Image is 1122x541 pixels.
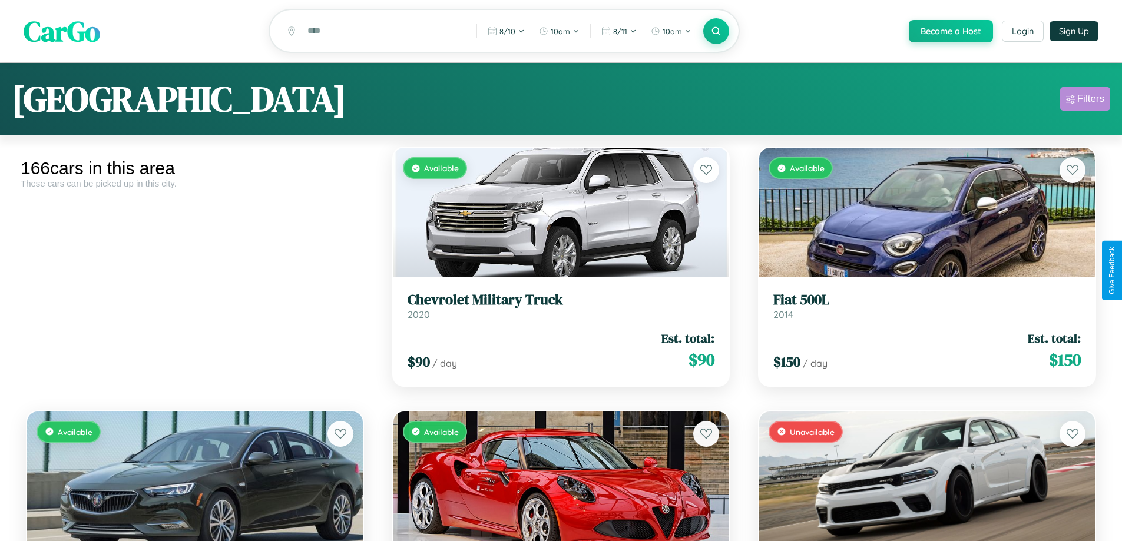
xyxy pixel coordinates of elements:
span: 10am [551,26,570,36]
h3: Chevrolet Military Truck [408,291,715,308]
button: 10am [645,22,697,41]
div: 166 cars in this area [21,158,369,178]
span: $ 90 [689,348,714,371]
span: $ 90 [408,352,430,371]
span: Est. total: [1028,330,1081,347]
span: 8 / 11 [613,26,627,36]
button: Filters [1060,87,1110,111]
a: Fiat 500L2014 [773,291,1081,320]
button: 8/10 [482,22,531,41]
button: 8/11 [595,22,643,41]
span: / day [432,357,457,369]
button: Sign Up [1050,21,1098,41]
a: Chevrolet Military Truck2020 [408,291,715,320]
span: Unavailable [790,427,835,437]
span: / day [803,357,828,369]
span: $ 150 [1049,348,1081,371]
span: 10am [663,26,682,36]
button: 10am [533,22,585,41]
h3: Fiat 500L [773,291,1081,308]
span: Available [790,163,825,173]
span: Available [58,427,92,437]
span: 2020 [408,308,430,320]
button: Login [1002,21,1044,42]
h1: [GEOGRAPHIC_DATA] [12,75,346,123]
span: Available [424,427,459,437]
span: Available [424,163,459,173]
button: Become a Host [909,20,993,42]
div: Give Feedback [1108,247,1116,294]
span: 2014 [773,308,793,320]
span: 8 / 10 [499,26,515,36]
div: These cars can be picked up in this city. [21,178,369,188]
span: CarGo [24,12,100,51]
span: $ 150 [773,352,800,371]
div: Filters [1077,93,1104,105]
span: Est. total: [661,330,714,347]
